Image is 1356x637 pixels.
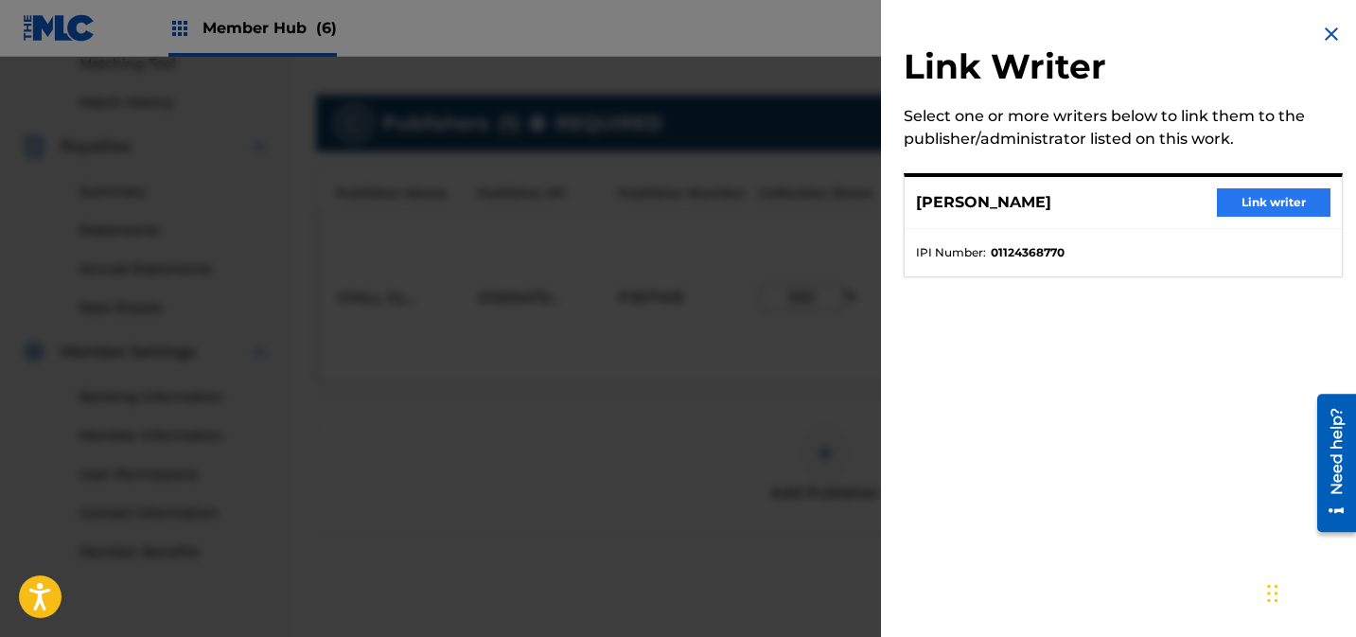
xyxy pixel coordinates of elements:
[1303,387,1356,540] iframe: Resource Center
[1217,188,1330,217] button: Link writer
[991,244,1065,261] strong: 01124368770
[168,17,191,40] img: Top Rightsholders
[1267,565,1278,622] div: Drag
[203,17,337,39] span: Member Hub
[316,19,337,37] span: (6)
[916,191,1051,214] p: [PERSON_NAME]
[916,244,986,261] span: IPI Number :
[904,45,1343,94] h2: Link Writer
[1261,546,1356,637] iframe: Chat Widget
[904,105,1343,150] div: Select one or more writers below to link them to the publisher/administrator listed on this work.
[23,14,96,42] img: MLC Logo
